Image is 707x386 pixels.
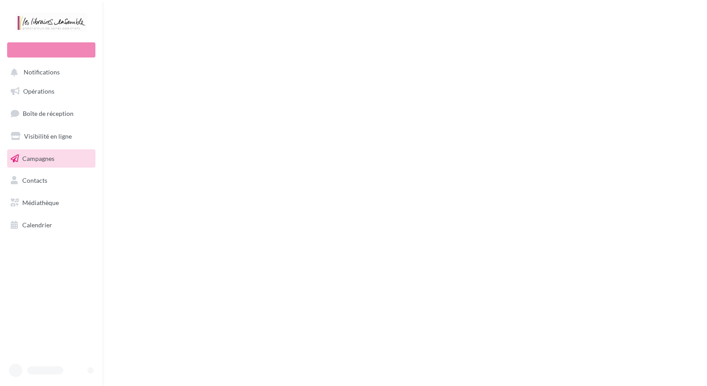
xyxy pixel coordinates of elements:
a: Contacts [5,171,97,190]
a: Médiathèque [5,193,97,212]
span: Médiathèque [22,199,59,206]
a: Opérations [5,82,97,101]
span: Campagnes [22,154,54,162]
a: Campagnes [5,149,97,168]
span: Contacts [22,177,47,184]
a: Boîte de réception [5,104,97,123]
span: Visibilité en ligne [24,132,72,140]
span: Opérations [23,87,54,95]
span: Notifications [24,69,60,76]
div: Nouvelle campagne [7,42,95,57]
span: Calendrier [22,221,52,229]
a: Calendrier [5,216,97,234]
span: Boîte de réception [23,110,74,117]
a: Visibilité en ligne [5,127,97,146]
